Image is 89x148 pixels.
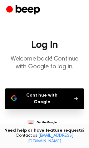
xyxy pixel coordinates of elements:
p: Welcome back! Continue with Google to log in. [5,55,84,71]
h1: Log In [5,40,84,50]
a: [EMAIL_ADDRESS][DOMAIN_NAME] [28,134,73,144]
a: Beep [6,4,42,16]
span: Contact us [4,133,85,144]
button: Continue with Google [5,88,84,109]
